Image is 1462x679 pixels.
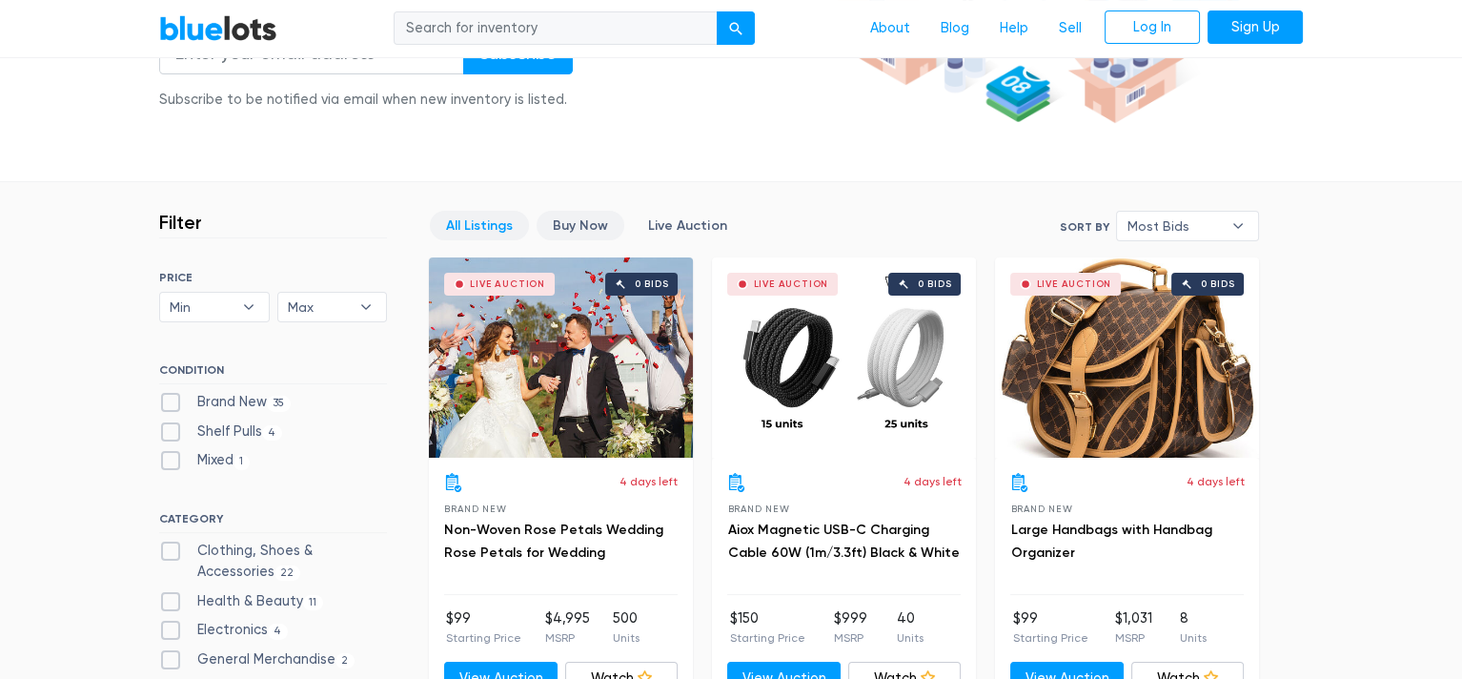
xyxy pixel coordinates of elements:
[729,608,804,647] li: $150
[262,425,282,441] span: 4
[159,392,291,413] label: Brand New
[394,11,718,46] input: Search for inventory
[727,504,789,514] span: Brand New
[635,279,669,289] div: 0 bids
[159,450,250,471] label: Mixed
[1115,608,1152,647] li: $1,031
[1186,473,1244,490] p: 4 days left
[613,629,640,647] p: Units
[288,293,351,321] span: Max
[896,608,923,647] li: 40
[446,608,521,647] li: $99
[613,608,640,647] li: 500
[1012,608,1087,647] li: $99
[444,504,506,514] span: Brand New
[995,257,1259,458] a: Live Auction 0 bids
[234,455,250,470] span: 1
[855,10,925,47] a: About
[1059,218,1108,236] label: Sort By
[1179,608,1206,647] li: 8
[545,608,590,647] li: $4,995
[712,257,976,458] a: Live Auction 0 bids
[159,271,387,284] h6: PRICE
[303,595,323,610] span: 11
[903,473,961,490] p: 4 days left
[159,90,573,111] div: Subscribe to be notified via email when new inventory is listed.
[918,279,952,289] div: 0 bids
[753,279,828,289] div: Live Auction
[159,14,277,42] a: BlueLots
[429,257,693,458] a: Live Auction 0 bids
[1208,10,1303,45] a: Sign Up
[1127,212,1222,240] span: Most Bids
[159,649,355,670] label: General Merchandise
[346,293,386,321] b: ▾
[1010,522,1211,561] a: Large Handbags with Handbag Organizer
[537,211,624,240] a: Buy Now
[545,629,590,647] p: MSRP
[446,629,521,647] p: Starting Price
[159,422,282,442] label: Shelf Pulls
[159,211,202,234] h3: Filter
[1010,504,1072,514] span: Brand New
[1012,629,1087,647] p: Starting Price
[1201,279,1235,289] div: 0 bids
[159,541,387,582] label: Clothing, Shoes & Accessories
[834,629,867,647] p: MSRP
[1044,10,1097,47] a: Sell
[159,620,288,641] label: Electronics
[1179,629,1206,647] p: Units
[925,10,985,47] a: Blog
[274,566,300,581] span: 22
[632,211,742,240] a: Live Auction
[159,512,387,533] h6: CATEGORY
[1218,212,1258,240] b: ▾
[267,396,291,411] span: 35
[1105,10,1200,45] a: Log In
[619,473,678,490] p: 4 days left
[335,653,355,669] span: 2
[159,591,323,612] label: Health & Beauty
[1036,279,1111,289] div: Live Auction
[985,10,1044,47] a: Help
[727,522,959,561] a: Aiox Magnetic USB-C Charging Cable 60W (1m/3.3ft) Black & White
[834,608,867,647] li: $999
[159,363,387,384] h6: CONDITION
[268,624,288,639] span: 4
[896,629,923,647] p: Units
[470,279,545,289] div: Live Auction
[229,293,269,321] b: ▾
[430,211,529,240] a: All Listings
[729,629,804,647] p: Starting Price
[170,293,233,321] span: Min
[1115,629,1152,647] p: MSRP
[444,522,663,561] a: Non-Woven Rose Petals Wedding Rose Petals for Wedding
